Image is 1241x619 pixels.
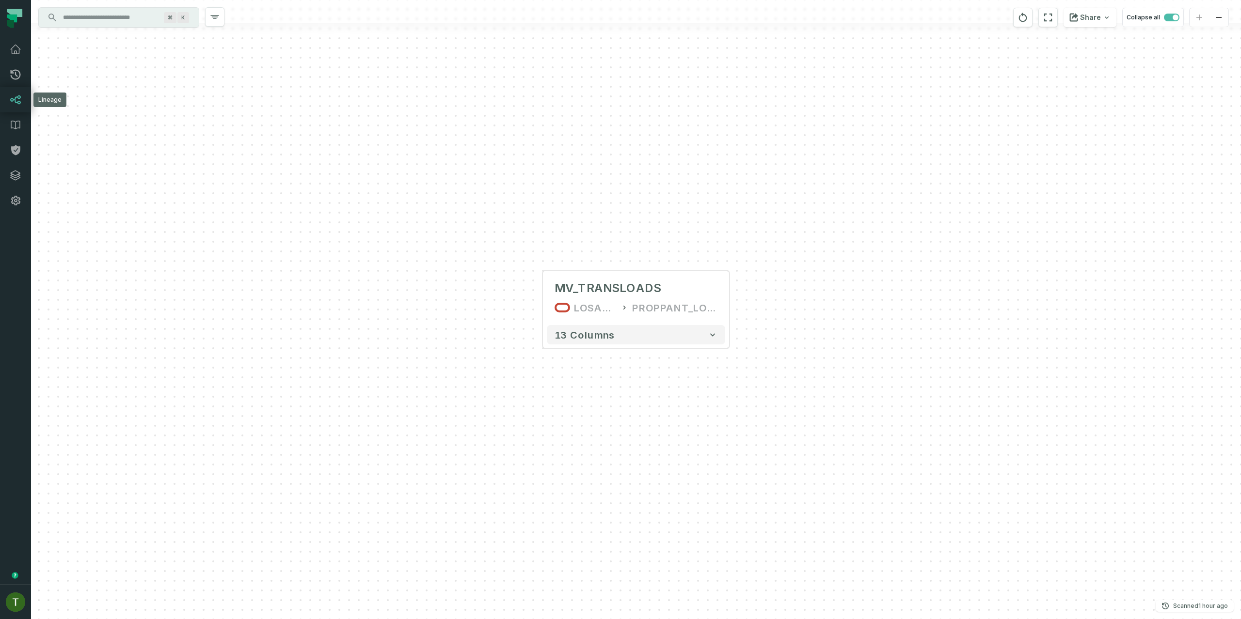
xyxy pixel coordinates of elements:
relative-time: Oct 8, 2025, 8:01 PM GMT+3 [1198,602,1228,609]
div: MV_TRANSLOADS [555,280,661,296]
button: Scanned[DATE] 8:01:57 PM [1156,600,1234,612]
span: Press ⌘ + K to focus the search bar [164,12,176,23]
span: Press ⌘ + K to focus the search bar [177,12,189,23]
div: LOSADW1 [574,300,617,315]
p: Scanned [1173,601,1228,611]
div: Lineage [33,93,66,107]
button: Collapse all [1122,8,1184,27]
span: 13 columns [555,329,615,340]
button: Share [1064,8,1116,27]
button: zoom out [1209,8,1228,27]
div: PROPPANT_LOGISTICS [632,300,717,315]
img: avatar of Tomer Galun [6,592,25,612]
div: Tooltip anchor [11,571,19,580]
